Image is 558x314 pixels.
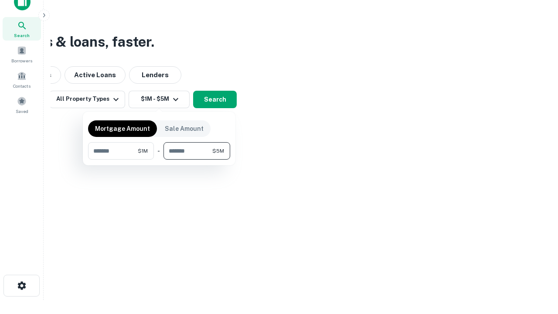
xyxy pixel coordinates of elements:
[514,244,558,286] iframe: Chat Widget
[157,142,160,160] div: -
[138,147,148,155] span: $1M
[95,124,150,133] p: Mortgage Amount
[212,147,224,155] span: $5M
[165,124,204,133] p: Sale Amount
